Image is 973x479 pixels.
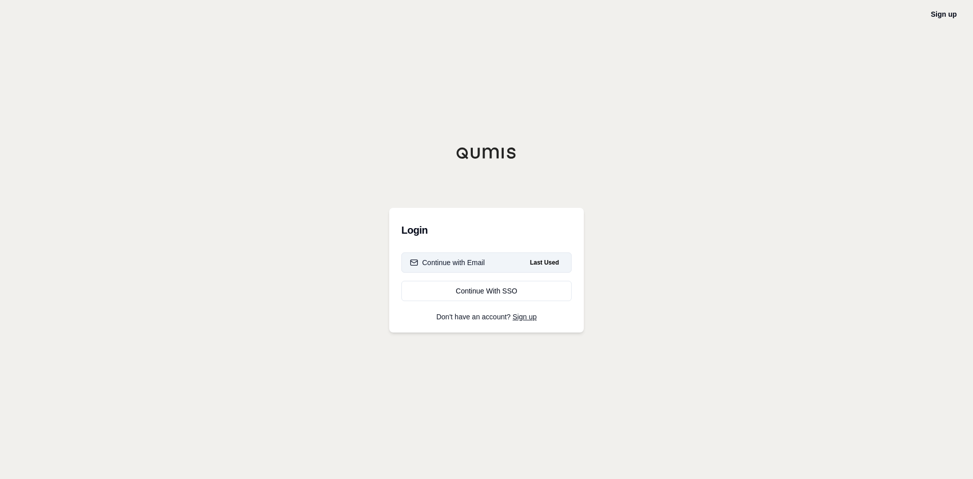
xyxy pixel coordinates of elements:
[401,313,572,320] p: Don't have an account?
[931,10,957,18] a: Sign up
[401,252,572,273] button: Continue with EmailLast Used
[401,281,572,301] a: Continue With SSO
[513,313,537,321] a: Sign up
[456,147,517,159] img: Qumis
[410,257,485,268] div: Continue with Email
[401,220,572,240] h3: Login
[410,286,563,296] div: Continue With SSO
[526,256,563,269] span: Last Used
